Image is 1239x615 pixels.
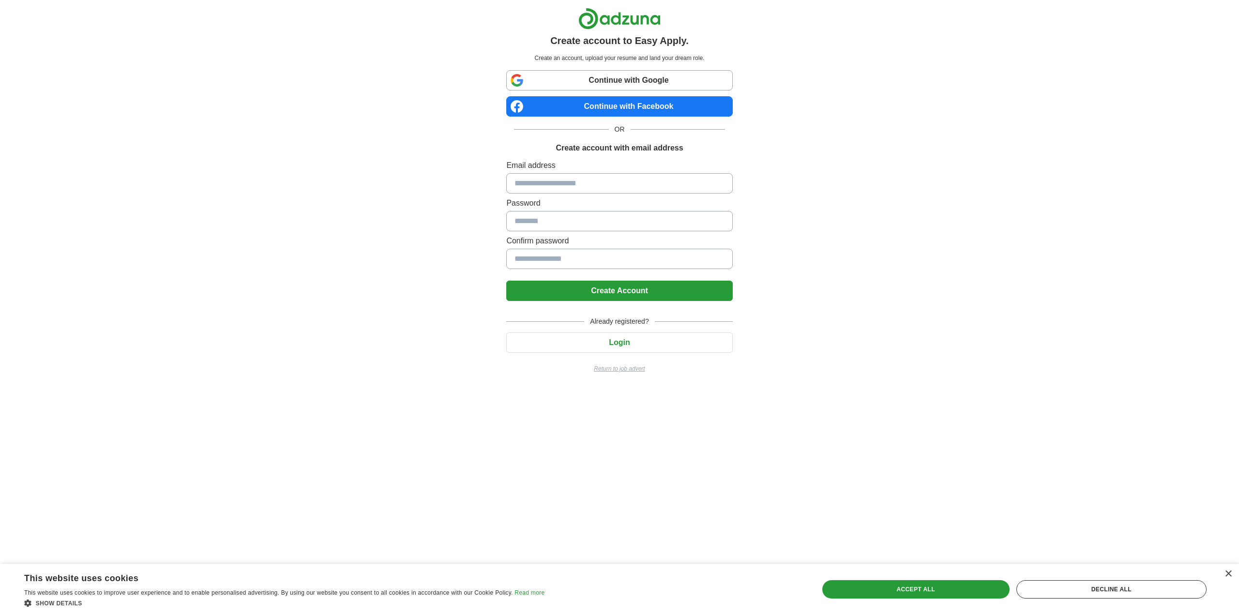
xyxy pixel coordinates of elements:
label: Confirm password [506,235,732,247]
a: Continue with Google [506,70,732,90]
div: Decline all [1016,580,1207,599]
div: This website uses cookies [24,570,520,584]
label: Email address [506,160,732,171]
label: Password [506,197,732,209]
h1: Create account with email address [556,142,683,154]
span: This website uses cookies to improve user experience and to enable personalised advertising. By u... [24,589,513,596]
div: Show details [24,598,544,608]
a: Read more, opens a new window [514,589,544,596]
a: Return to job advert [506,364,732,373]
h1: Create account to Easy Apply. [550,33,689,48]
img: Adzuna logo [578,8,661,30]
button: Create Account [506,281,732,301]
span: OR [609,124,631,135]
div: Close [1224,570,1232,578]
div: Accept all [822,580,1010,599]
a: Continue with Facebook [506,96,732,117]
span: Already registered? [584,316,654,327]
a: Login [506,338,732,346]
button: Login [506,332,732,353]
p: Create an account, upload your resume and land your dream role. [508,54,730,62]
span: Show details [36,600,82,607]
